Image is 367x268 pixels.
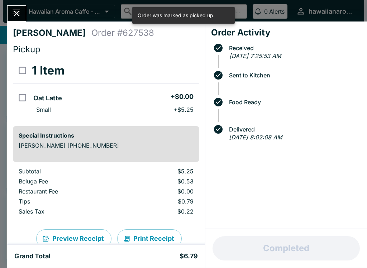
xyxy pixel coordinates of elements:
p: $0.00 [129,188,194,195]
span: Food Ready [225,99,361,105]
p: + $5.25 [173,106,194,113]
p: $0.79 [129,198,194,205]
h4: Order Activity [211,27,361,38]
h3: 1 Item [32,63,65,78]
table: orders table [13,168,199,218]
p: Subtotal [19,168,117,175]
span: Received [225,45,361,51]
h5: Oat Latte [33,94,62,102]
em: [DATE] 7:25:53 AM [229,52,281,59]
p: Restaurant Fee [19,188,117,195]
p: Tips [19,198,117,205]
p: Small [36,106,51,113]
p: $5.25 [129,168,194,175]
p: $0.22 [129,208,194,215]
button: Close [8,6,26,21]
p: Beluga Fee [19,178,117,185]
h4: Order # 627538 [91,28,154,38]
span: Delivered [225,126,361,133]
h5: Grand Total [14,252,51,260]
p: Sales Tax [19,208,117,215]
h4: [PERSON_NAME] [13,28,91,38]
h5: $6.79 [180,252,198,260]
span: Sent to Kitchen [225,72,361,78]
button: Print Receipt [117,229,182,248]
div: Order was marked as picked up. [138,9,215,21]
h6: Special Instructions [19,132,194,139]
p: $0.53 [129,178,194,185]
p: [PERSON_NAME] [PHONE_NUMBER] [19,142,194,149]
button: Preview Receipt [36,229,111,248]
span: Pickup [13,44,40,54]
table: orders table [13,58,199,120]
em: [DATE] 8:02:08 AM [229,134,282,141]
h5: + $0.00 [171,92,194,101]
